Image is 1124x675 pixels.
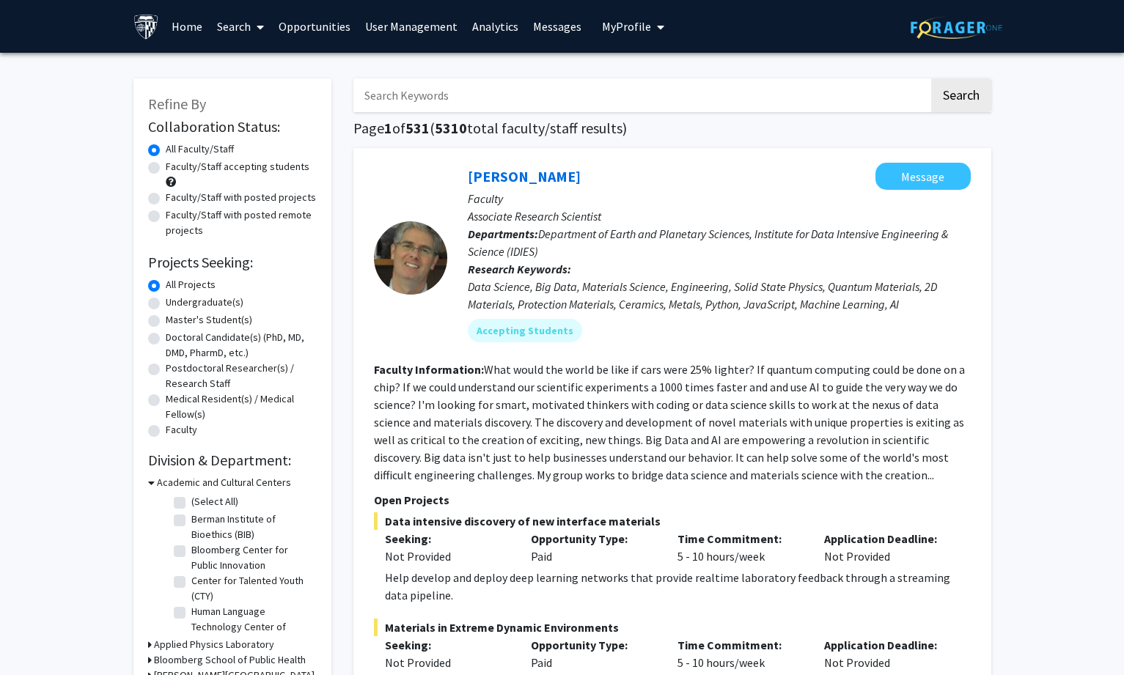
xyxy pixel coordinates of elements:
[191,542,313,573] label: Bloomberg Center for Public Innovation
[166,361,317,391] label: Postdoctoral Researcher(s) / Research Staff
[191,512,313,542] label: Berman Institute of Bioethics (BIB)
[531,530,655,547] p: Opportunity Type:
[358,1,465,52] a: User Management
[133,14,159,40] img: Johns Hopkins University Logo
[468,167,581,185] a: [PERSON_NAME]
[384,119,392,137] span: 1
[166,159,309,174] label: Faculty/Staff accepting students
[677,636,802,654] p: Time Commitment:
[191,604,313,650] label: Human Language Technology Center of Excellence (HLTCOE)
[191,494,238,509] label: (Select All)
[666,636,813,671] div: 5 - 10 hours/week
[520,530,666,565] div: Paid
[148,254,317,271] h2: Projects Seeking:
[353,78,929,112] input: Search Keywords
[374,362,484,377] b: Faculty Information:
[824,530,949,547] p: Application Deadline:
[374,491,971,509] p: Open Projects
[526,1,589,52] a: Messages
[405,119,430,137] span: 531
[468,226,948,259] span: Department of Earth and Planetary Sciences, Institute for Data Intensive Engineering & Science (I...
[531,636,655,654] p: Opportunity Type:
[166,295,243,310] label: Undergraduate(s)
[824,636,949,654] p: Application Deadline:
[385,636,510,654] p: Seeking:
[166,391,317,422] label: Medical Resident(s) / Medical Fellow(s)
[166,190,316,205] label: Faculty/Staff with posted projects
[154,652,306,668] h3: Bloomberg School of Public Health
[374,619,971,636] span: Materials in Extreme Dynamic Environments
[11,609,62,664] iframe: Chat
[468,319,582,342] mat-chip: Accepting Students
[166,330,317,361] label: Doctoral Candidate(s) (PhD, MD, DMD, PharmD, etc.)
[166,277,216,292] label: All Projects
[385,654,510,671] div: Not Provided
[353,119,991,137] h1: Page of ( total faculty/staff results)
[166,207,317,238] label: Faculty/Staff with posted remote projects
[520,636,666,671] div: Paid
[154,637,274,652] h3: Applied Physics Laboratory
[166,312,252,328] label: Master's Student(s)
[468,207,971,225] p: Associate Research Scientist
[602,19,651,34] span: My Profile
[164,1,210,52] a: Home
[148,95,206,113] span: Refine By
[385,569,971,604] div: Help develop and deploy deep learning networks that provide realtime laboratory feedback through ...
[385,547,510,565] div: Not Provided
[166,422,197,438] label: Faculty
[813,636,960,671] div: Not Provided
[435,119,467,137] span: 5310
[468,262,571,276] b: Research Keywords:
[677,530,802,547] p: Time Commitment:
[468,190,971,207] p: Faculty
[271,1,358,52] a: Opportunities
[911,16,1002,39] img: ForagerOne Logo
[191,573,313,604] label: Center for Talented Youth (CTY)
[374,362,965,482] fg-read-more: What would the world be like if cars were 25% lighter? If quantum computing could be done on a ch...
[385,530,510,547] p: Seeking:
[148,118,317,136] h2: Collaboration Status:
[148,451,317,469] h2: Division & Department:
[157,475,291,490] h3: Academic and Cultural Centers
[468,226,538,241] b: Departments:
[374,512,971,530] span: Data intensive discovery of new interface materials
[875,163,971,190] button: Message David Elbert
[931,78,991,112] button: Search
[666,530,813,565] div: 5 - 10 hours/week
[166,141,234,157] label: All Faculty/Staff
[210,1,271,52] a: Search
[468,278,971,313] div: Data Science, Big Data, Materials Science, Engineering, Solid State Physics, Quantum Materials, 2...
[465,1,526,52] a: Analytics
[813,530,960,565] div: Not Provided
